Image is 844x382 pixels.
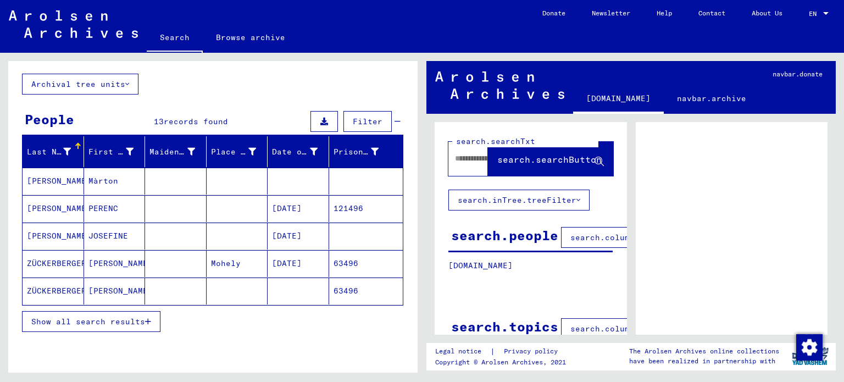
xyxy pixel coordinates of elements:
[22,74,138,95] button: Archival tree units
[435,346,571,357] div: |
[451,317,558,336] div: search.topics
[629,356,779,366] p: have been realized in partnership with
[23,223,84,250] mat-cell: [PERSON_NAME]
[84,278,146,305] mat-cell: [PERSON_NAME]
[573,85,664,114] a: [DOMAIN_NAME]
[488,142,613,176] button: search.searchButton
[147,24,203,53] a: Search
[570,324,698,334] span: search.columnFilter.filter
[809,10,821,18] span: EN
[84,168,146,195] mat-cell: Màrton
[154,117,164,126] span: 13
[272,143,331,160] div: Date of Birth
[88,146,134,158] div: First Name
[329,250,403,277] mat-cell: 63496
[272,146,318,158] div: Date of Birth
[27,143,85,160] div: Last Name
[268,195,329,222] mat-cell: [DATE]
[796,334,822,360] div: Change consent
[84,136,146,167] mat-header-cell: First Name
[164,117,228,126] span: records found
[664,85,759,112] a: navbar.archive
[88,143,148,160] div: First Name
[84,195,146,222] mat-cell: PERENC
[268,223,329,250] mat-cell: [DATE]
[23,278,84,305] mat-cell: ZÜCKERBERGER
[329,195,403,222] mat-cell: 121496
[268,250,329,277] mat-cell: [DATE]
[334,143,393,160] div: Prisoner #
[23,168,84,195] mat-cell: [PERSON_NAME]
[207,250,268,277] mat-cell: Mohely
[435,71,564,99] img: Arolsen_neg.svg
[456,136,535,146] mat-label: search.searchTxt
[435,346,490,357] a: Legal notice
[84,250,146,277] mat-cell: [PERSON_NAME]
[329,278,403,305] mat-cell: 63496
[759,61,836,87] a: navbar.donate
[561,318,708,339] button: search.columnFilter.filter
[203,24,298,51] a: Browse archive
[629,346,779,356] p: The Arolsen Archives online collections
[211,143,270,160] div: Place of Birth
[448,260,613,272] p: [DOMAIN_NAME]
[329,136,403,167] mat-header-cell: Prisoner #
[353,117,382,126] span: Filter
[23,136,84,167] mat-header-cell: Last Name
[145,136,207,167] mat-header-cell: Maiden Name
[23,195,84,222] mat-cell: [PERSON_NAME]
[31,317,145,326] span: Show all search results
[9,10,138,38] img: Arolsen_neg.svg
[343,111,392,132] button: Filter
[149,143,209,160] div: Maiden Name
[211,146,257,158] div: Place of Birth
[790,342,831,370] img: yv_logo.png
[25,109,74,129] div: People
[497,154,602,165] span: search.searchButton
[570,232,698,242] span: search.columnFilter.filter
[149,146,195,158] div: Maiden Name
[796,334,823,361] img: Change consent
[84,223,146,250] mat-cell: JOSEFINE
[334,146,379,158] div: Prisoner #
[435,357,571,367] p: Copyright © Arolsen Archives, 2021
[448,190,590,211] button: search.inTree.treeFilter
[207,136,268,167] mat-header-cell: Place of Birth
[451,225,558,245] div: search.people
[561,227,708,248] button: search.columnFilter.filter
[495,346,571,357] a: Privacy policy
[268,136,329,167] mat-header-cell: Date of Birth
[27,146,71,158] div: Last Name
[23,250,84,277] mat-cell: ZÜCKERBERGER
[22,311,160,332] button: Show all search results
